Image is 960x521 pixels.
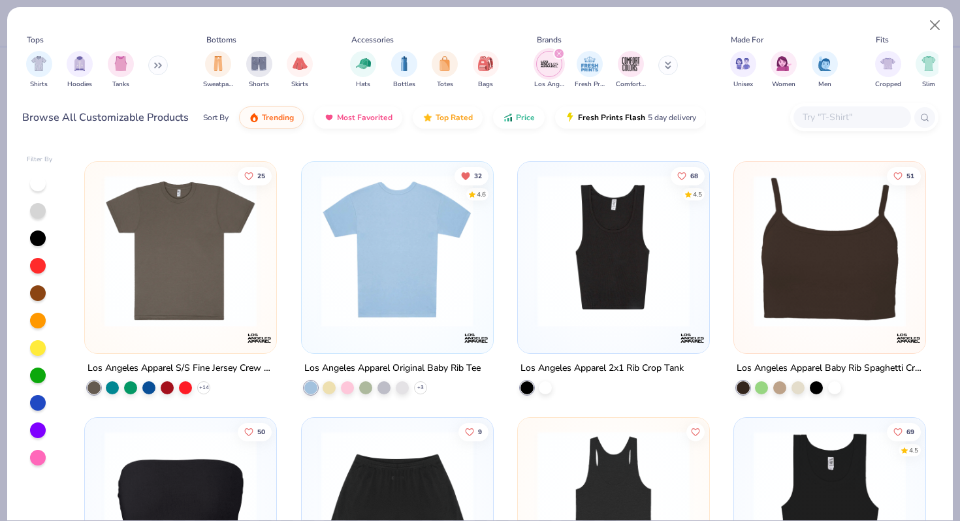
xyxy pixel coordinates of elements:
span: 51 [906,172,914,179]
span: Men [818,80,831,89]
div: filter for Unisex [730,51,756,89]
span: Price [516,112,535,123]
button: Top Rated [413,106,483,129]
span: Tanks [112,80,129,89]
button: Fresh Prints Flash5 day delivery [555,106,706,129]
img: Men Image [818,56,832,71]
div: filter for Totes [432,51,458,89]
button: filter button [473,51,499,89]
img: Totes Image [438,56,452,71]
span: Hoodies [67,80,92,89]
img: Bags Image [478,56,492,71]
div: Accessories [351,34,394,46]
div: filter for Slim [916,51,942,89]
div: Sort By [203,112,229,123]
img: Los Angeles Apparel logo [895,325,921,351]
span: Bags [478,80,493,89]
img: 806829dd-1c22-4937-9a35-1c80dd7c627b [747,174,912,326]
div: filter for Men [812,51,838,89]
img: Women Image [776,56,792,71]
div: 4.5 [909,445,918,455]
div: Los Angeles Apparel S/S Fine Jersey Crew 4.3 Oz [88,360,274,377]
button: Like [458,422,488,441]
button: filter button [812,51,838,89]
button: Unlike [454,166,488,185]
button: filter button [391,51,417,89]
img: Los Angeles Apparel logo [679,325,705,351]
span: Comfort Colors [616,80,646,89]
div: Los Angeles Apparel Original Baby Rib Tee [304,360,481,377]
img: 6c4b066c-2f15-42b2-bf81-c85d51316157 [531,174,696,326]
span: Trending [262,112,294,123]
div: filter for Bottles [391,51,417,89]
button: filter button [432,51,458,89]
button: filter button [875,51,901,89]
img: adc9af2d-e8b8-4292-b1ad-cbabbfa5031f [98,174,263,326]
img: c652a6d2-7518-4eb0-b242-db7796fefbe9 [314,174,479,326]
button: filter button [771,51,797,89]
div: Browse All Customizable Products [22,110,189,125]
img: Los Angeles Apparel Image [539,54,559,74]
img: Shirts Image [31,56,46,71]
div: filter for Hats [350,51,376,89]
button: filter button [67,51,93,89]
button: filter button [916,51,942,89]
img: Los Angeles Apparel logo [463,325,489,351]
div: Tops [27,34,44,46]
span: Hats [356,80,370,89]
img: Hats Image [356,56,371,71]
img: Fresh Prints Image [580,54,600,74]
img: Comfort Colors Image [621,54,641,74]
div: 4.5 [693,189,702,199]
span: 68 [690,172,698,179]
span: Shirts [30,80,48,89]
div: filter for Tanks [108,51,134,89]
div: filter for Skirts [287,51,313,89]
img: Bottles Image [397,56,411,71]
button: Like [686,422,705,441]
div: filter for Shorts [246,51,272,89]
img: Unisex Image [735,56,750,71]
img: trending.gif [249,112,259,123]
button: filter button [203,51,233,89]
div: filter for Fresh Prints [575,51,605,89]
img: Skirts Image [293,56,308,71]
span: Fresh Prints [575,80,605,89]
span: Los Angeles Apparel [534,80,564,89]
button: filter button [108,51,134,89]
div: Los Angeles Apparel Baby Rib Spaghetti Crop Tank [737,360,923,377]
img: Sweatpants Image [211,56,225,71]
img: a68feba3-958f-4a65-b8f8-43e994c2eb1d [480,174,645,326]
span: 69 [906,428,914,435]
span: + 14 [199,384,209,392]
div: Fits [876,34,889,46]
button: Like [671,166,705,185]
img: flash.gif [565,112,575,123]
img: most_fav.gif [324,112,334,123]
img: TopRated.gif [423,112,433,123]
button: Like [887,166,921,185]
span: Cropped [875,80,901,89]
button: filter button [350,51,376,89]
span: Fresh Prints Flash [578,112,645,123]
img: Cropped Image [880,56,895,71]
span: 5 day delivery [648,110,696,125]
span: Sweatpants [203,80,233,89]
button: Like [887,422,921,441]
img: Shorts Image [251,56,266,71]
span: Most Favorited [337,112,392,123]
div: filter for Comfort Colors [616,51,646,89]
div: Filter By [27,155,53,165]
div: 4.6 [476,189,485,199]
button: Price [493,106,545,129]
span: 50 [257,428,265,435]
div: Made For [731,34,763,46]
span: Shorts [249,80,269,89]
div: filter for Shirts [26,51,52,89]
div: filter for Women [771,51,797,89]
img: Hoodies Image [72,56,87,71]
button: filter button [575,51,605,89]
div: filter for Los Angeles Apparel [534,51,564,89]
div: Los Angeles Apparel 2x1 Rib Crop Tank [520,360,684,377]
div: filter for Sweatpants [203,51,233,89]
